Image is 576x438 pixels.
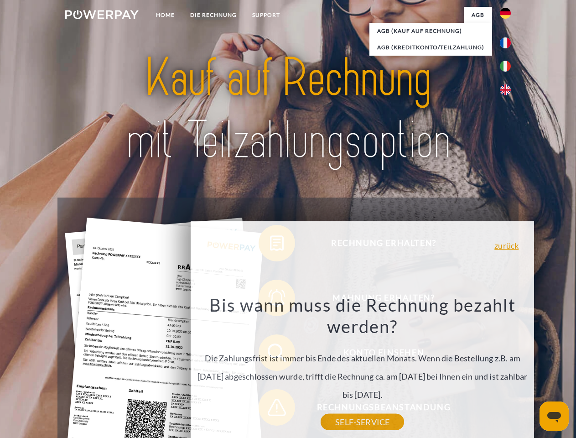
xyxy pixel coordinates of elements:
div: Die Zahlungsfrist ist immer bis Ende des aktuellen Monats. Wenn die Bestellung z.B. am [DATE] abg... [196,294,529,422]
img: it [500,61,511,72]
a: SUPPORT [244,7,288,23]
img: logo-powerpay-white.svg [65,10,139,19]
img: de [500,8,511,19]
iframe: Schaltfläche zum Öffnen des Messaging-Fensters [540,401,569,431]
img: title-powerpay_de.svg [87,44,489,175]
a: DIE RECHNUNG [182,7,244,23]
a: zurück [494,241,519,250]
h3: Bis wann muss die Rechnung bezahlt werden? [196,294,529,338]
a: AGB (Kauf auf Rechnung) [369,23,492,39]
a: AGB (Kreditkonto/Teilzahlung) [369,39,492,56]
a: Home [148,7,182,23]
img: fr [500,37,511,48]
a: SELF-SERVICE [321,414,404,430]
a: agb [464,7,492,23]
img: en [500,84,511,95]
